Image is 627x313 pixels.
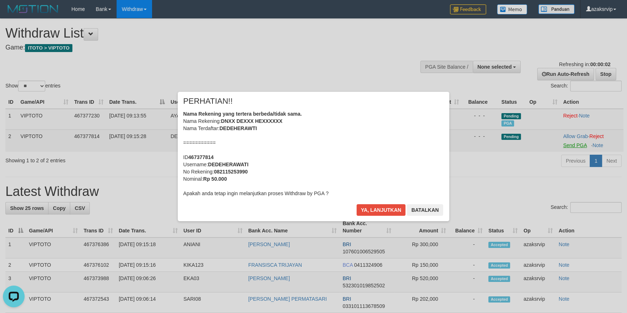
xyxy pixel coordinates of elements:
[3,3,25,25] button: Open LiveChat chat widget
[188,154,214,160] b: 467377814
[208,162,248,167] b: DEDEHERAWATI
[183,98,233,105] span: PERHATIAN!!
[183,110,444,197] div: Nama Rekening: Nama Terdaftar: =========== ID Username: No Rekening: Nominal: Apakah anda tetap i...
[221,118,282,124] b: DNXX DEXXX HEXXXXXX
[214,169,248,175] b: 082115253990
[407,204,443,216] button: Batalkan
[203,176,227,182] b: Rp 50.000
[219,125,257,131] b: DEDEHERAWTI
[183,111,302,117] b: Nama Rekening yang tertera berbeda/tidak sama.
[357,204,406,216] button: Ya, lanjutkan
